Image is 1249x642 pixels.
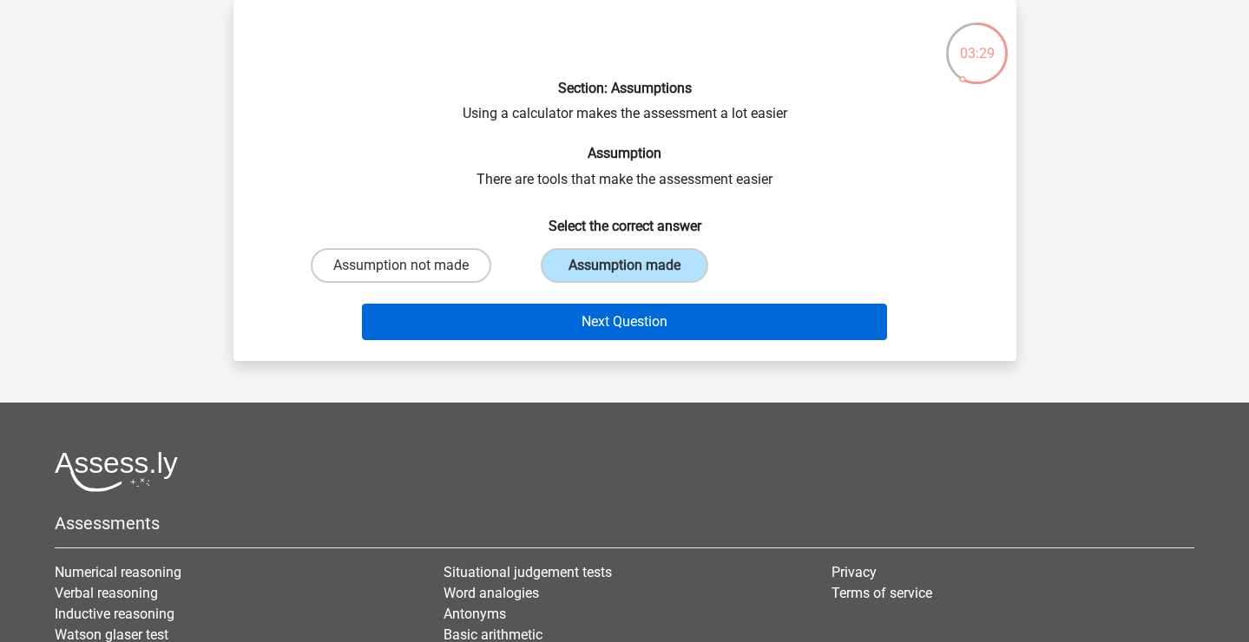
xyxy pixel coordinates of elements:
img: Assessly logo [55,451,178,492]
label: Assumption made [541,248,708,283]
h6: Section: Assumptions [261,80,989,96]
a: Word analogies [444,585,539,601]
button: Next Question [362,304,887,340]
a: Inductive reasoning [55,606,174,622]
label: Assumption not made [311,248,491,283]
a: Antonyms [444,606,506,622]
h6: Select the correct answer [261,204,989,234]
a: Terms of service [832,585,932,601]
a: Privacy [832,564,877,580]
a: Numerical reasoning [55,564,181,580]
h5: Assessments [55,513,1194,534]
h6: Assumption [261,145,989,161]
a: Situational judgement tests [444,564,612,580]
div: 03:29 [944,21,1009,64]
a: Verbal reasoning [55,585,158,601]
div: Using a calculator makes the assessment a lot easier There are tools that make the assessment easier [240,14,1009,347]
